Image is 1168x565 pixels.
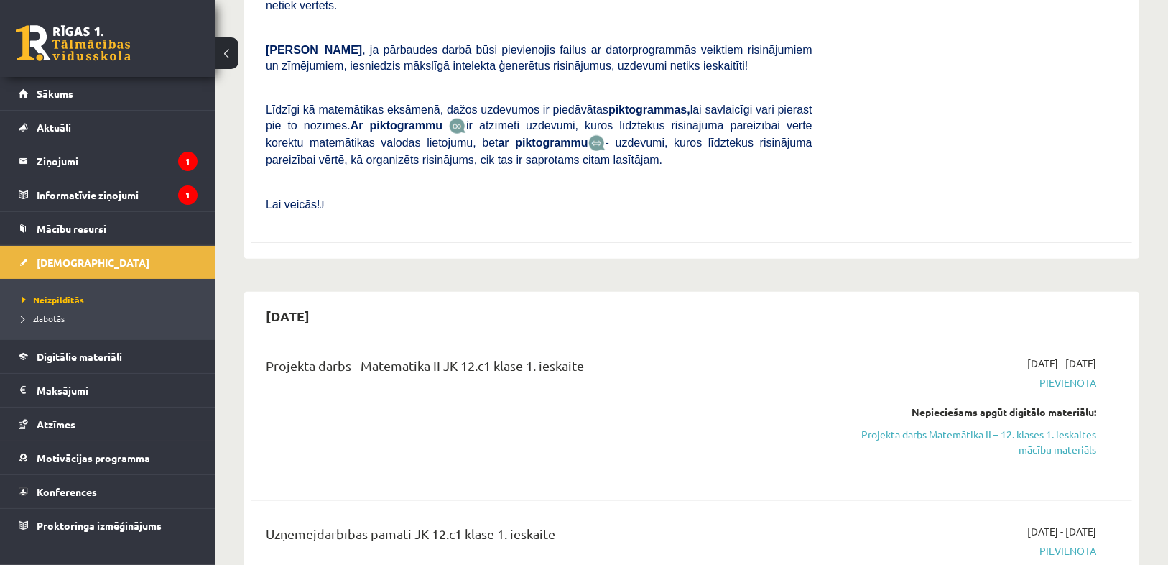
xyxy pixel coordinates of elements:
[19,212,198,245] a: Mācību resursi
[834,543,1096,559] span: Pievienota
[19,374,198,407] a: Maksājumi
[266,137,812,166] span: - uzdevumi, kuros līdztekus risinājuma pareizībai vērtē, kā organizēts risinājums, cik tas ir sap...
[588,135,606,152] img: wKvN42sLe3LLwAAAABJRU5ErkJggg==
[37,256,149,269] span: [DEMOGRAPHIC_DATA]
[351,119,442,132] b: Ar piktogrammu
[37,87,73,100] span: Sākums
[608,104,690,116] b: piktogrammas,
[19,441,198,474] a: Motivācijas programma
[449,118,466,134] img: JfuEzvunn4EvwAAAAASUVORK5CYII=
[834,427,1096,457] a: Projekta darbs Matemātika II – 12. klases 1. ieskaites mācību materiāls
[1027,524,1096,539] span: [DATE] - [DATE]
[19,77,198,110] a: Sākums
[266,524,812,551] div: Uzņēmējdarbības pamati JK 12.c1 klase 1. ieskaite
[266,119,812,149] span: ir atzīmēti uzdevumi, kuros līdztekus risinājuma pareizībai vērtē korektu matemātikas valodas lie...
[834,375,1096,390] span: Pievienota
[37,121,71,134] span: Aktuāli
[320,198,325,211] span: J
[37,222,106,235] span: Mācību resursi
[19,246,198,279] a: [DEMOGRAPHIC_DATA]
[37,178,198,211] legend: Informatīvie ziņojumi
[1027,356,1096,371] span: [DATE] - [DATE]
[37,451,150,464] span: Motivācijas programma
[834,405,1096,420] div: Nepieciešams apgūt digitālo materiālu:
[37,350,122,363] span: Digitālie materiāli
[178,152,198,171] i: 1
[19,509,198,542] a: Proktoringa izmēģinājums
[37,374,198,407] legend: Maksājumi
[266,44,812,72] span: , ja pārbaudes darbā būsi pievienojis failus ar datorprogrammās veiktiem risinājumiem un zīmējumi...
[266,356,812,382] div: Projekta darbs - Matemātika II JK 12.c1 klase 1. ieskaite
[19,144,198,178] a: Ziņojumi1
[22,294,84,306] span: Neizpildītās
[37,519,162,532] span: Proktoringa izmēģinājums
[251,299,324,333] h2: [DATE]
[37,485,97,498] span: Konferences
[19,408,198,441] a: Atzīmes
[266,104,812,132] span: Līdzīgi kā matemātikas eksāmenā, dažos uzdevumos ir piedāvātas lai savlaicīgi vari pierast pie to...
[19,475,198,508] a: Konferences
[22,313,65,324] span: Izlabotās
[266,44,362,56] span: [PERSON_NAME]
[37,418,75,431] span: Atzīmes
[266,198,320,211] span: Lai veicās!
[16,25,131,61] a: Rīgas 1. Tālmācības vidusskola
[499,137,588,149] b: ar piktogrammu
[19,111,198,144] a: Aktuāli
[22,293,201,306] a: Neizpildītās
[19,340,198,373] a: Digitālie materiāli
[22,312,201,325] a: Izlabotās
[19,178,198,211] a: Informatīvie ziņojumi1
[37,144,198,178] legend: Ziņojumi
[178,185,198,205] i: 1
